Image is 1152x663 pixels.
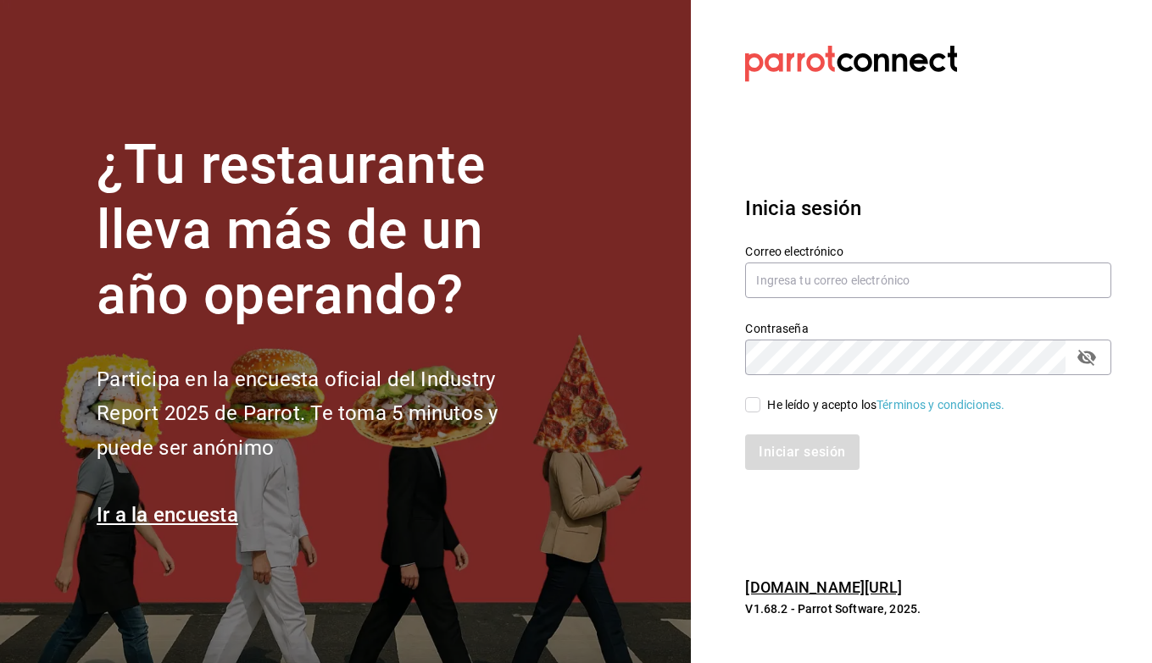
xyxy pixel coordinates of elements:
button: passwordField [1072,343,1101,372]
a: Términos y condiciones. [877,398,1005,412]
div: He leído y acepto los [767,396,1005,414]
a: [DOMAIN_NAME][URL] [745,578,901,596]
input: Ingresa tu correo electrónico [745,262,1111,298]
a: Ir a la encuesta [97,503,238,527]
h1: ¿Tu restaurante lleva más de un año operando? [97,133,554,328]
label: Correo electrónico [745,246,1111,257]
h3: Inicia sesión [745,193,1111,224]
h2: Participa en la encuesta oficial del Industry Report 2025 de Parrot. Te toma 5 minutos y puede se... [97,362,554,466]
p: V1.68.2 - Parrot Software, 2025. [745,600,1111,617]
label: Contraseña [745,323,1111,334]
